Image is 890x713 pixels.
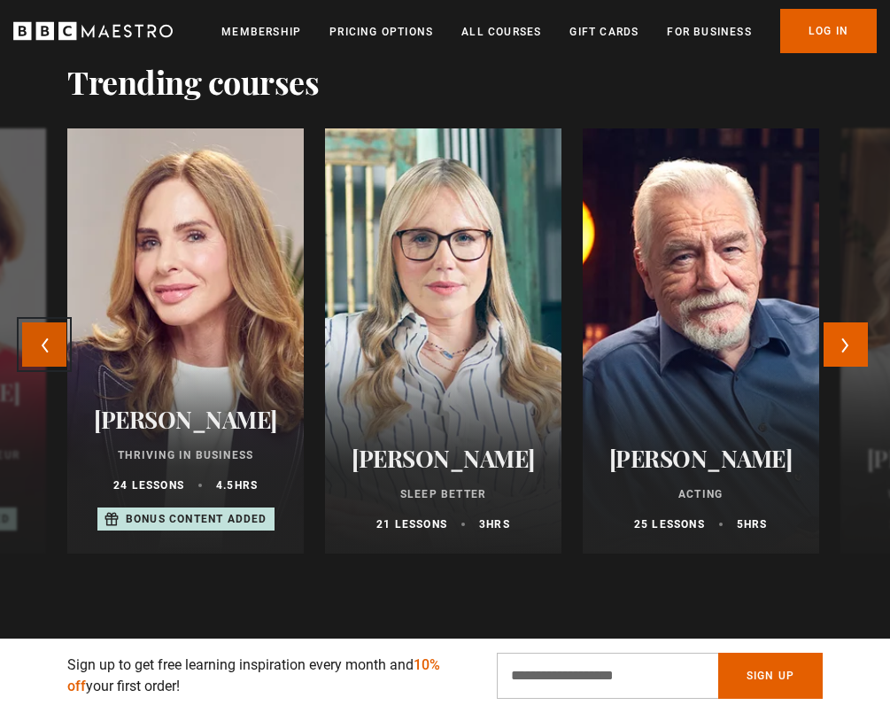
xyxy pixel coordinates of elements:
a: Log In [780,9,877,53]
h2: [PERSON_NAME] [604,445,798,472]
button: Sign Up [718,653,823,699]
p: Thriving in Business [89,447,282,463]
a: For business [667,23,751,41]
abbr: hrs [486,518,510,531]
h2: [PERSON_NAME] [89,406,282,433]
p: Acting [604,486,798,502]
a: [PERSON_NAME] Thriving in Business 24 lessons 4.5hrs Bonus content added [67,128,304,554]
h2: [PERSON_NAME] [346,445,540,472]
a: Gift Cards [569,23,638,41]
a: [PERSON_NAME] Acting 25 lessons 5hrs [583,128,819,554]
abbr: hrs [744,518,768,531]
a: Pricing Options [329,23,433,41]
p: Bonus content added [126,511,267,527]
h2: Trending courses [67,63,319,100]
a: [PERSON_NAME] Sleep Better 21 lessons 3hrs [325,128,561,554]
p: 24 lessons [113,477,184,493]
svg: BBC Maestro [13,18,173,44]
a: Membership [221,23,301,41]
p: 5 [737,516,768,532]
p: 4.5 [216,477,258,493]
p: 21 lessons [376,516,447,532]
p: Sign up to get free learning inspiration every month and your first order! [67,655,476,697]
nav: Primary [221,9,877,53]
p: Sleep Better [346,486,540,502]
abbr: hrs [235,479,259,492]
p: 3 [479,516,510,532]
p: 25 lessons [634,516,705,532]
a: All Courses [461,23,541,41]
